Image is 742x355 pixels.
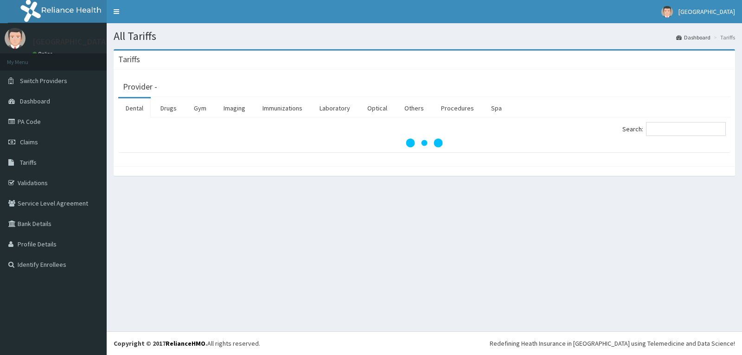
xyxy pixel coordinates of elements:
[711,33,735,41] li: Tariffs
[20,97,50,105] span: Dashboard
[434,98,481,118] a: Procedures
[255,98,310,118] a: Immunizations
[118,98,151,118] a: Dental
[490,339,735,348] div: Redefining Heath Insurance in [GEOGRAPHIC_DATA] using Telemedicine and Data Science!
[397,98,431,118] a: Others
[5,28,26,49] img: User Image
[216,98,253,118] a: Imaging
[484,98,509,118] a: Spa
[107,331,742,355] footer: All rights reserved.
[32,38,109,46] p: [GEOGRAPHIC_DATA]
[32,51,55,57] a: Online
[153,98,184,118] a: Drugs
[312,98,358,118] a: Laboratory
[20,77,67,85] span: Switch Providers
[676,33,710,41] a: Dashboard
[123,83,157,91] h3: Provider -
[114,339,207,348] strong: Copyright © 2017 .
[678,7,735,16] span: [GEOGRAPHIC_DATA]
[114,30,735,42] h1: All Tariffs
[646,122,726,136] input: Search:
[661,6,673,18] img: User Image
[406,124,443,161] svg: audio-loading
[166,339,205,348] a: RelianceHMO
[20,138,38,146] span: Claims
[622,122,726,136] label: Search:
[186,98,214,118] a: Gym
[20,158,37,167] span: Tariffs
[360,98,395,118] a: Optical
[118,55,140,64] h3: Tariffs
